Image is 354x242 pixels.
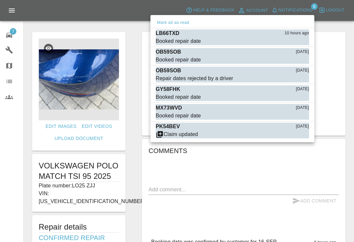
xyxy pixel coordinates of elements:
[296,49,309,55] span: [DATE]
[156,85,180,93] p: GY58FHK
[156,93,201,101] div: Booked repair date
[156,67,181,75] p: OB59SOB
[156,123,180,130] p: PK54BEV
[156,75,233,82] div: Repair dates rejected by a driver
[164,130,198,138] div: Claim updated
[296,105,309,111] span: [DATE]
[285,30,309,37] span: 10 hours ago
[156,104,182,112] p: MX73WVD
[296,86,309,93] span: [DATE]
[156,48,181,56] p: OB59SOB
[156,37,201,45] div: Booked repair date
[156,19,190,26] button: Mark all as read
[156,56,201,64] div: Booked repair date
[156,29,179,37] p: LB66TXD
[156,112,201,120] div: Booked repair date
[296,67,309,74] span: [DATE]
[296,123,309,130] span: [DATE]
